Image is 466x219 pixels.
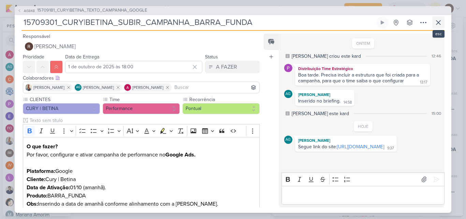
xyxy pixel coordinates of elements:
[296,137,395,144] div: [PERSON_NAME]
[27,143,58,150] strong: O que fazer?
[34,42,76,51] span: [PERSON_NAME]
[298,144,384,150] div: Segue link do site:
[205,61,260,73] button: A FAZER
[298,72,420,84] div: Boa tarde. Precisa incluir a estrutura que foi criada para a campanha, para que o time saiba o qu...
[337,144,384,150] a: [URL][DOMAIN_NAME]
[23,40,260,53] button: [PERSON_NAME]
[27,168,55,175] strong: Plataforma:
[76,86,81,89] p: AG
[183,103,260,114] button: Pontual
[205,54,218,60] label: Status
[380,20,385,25] div: Ligar relógio
[433,30,445,38] div: esc
[216,63,237,71] div: A FAZER
[65,54,99,60] label: Data de Entrega
[284,64,292,72] img: Distribuição Time Estratégico
[286,92,291,96] p: AG
[27,176,45,183] strong: Cliente:
[124,84,131,91] img: Alessandra Gomes
[65,61,202,73] input: Select a date
[33,84,64,91] span: [PERSON_NAME]
[23,103,100,114] button: CURY | BETINA
[27,192,47,199] strong: Produto:
[165,151,195,158] strong: Google Ads.
[387,146,394,151] div: 9:37
[420,80,427,85] div: 13:17
[132,84,163,91] span: [PERSON_NAME]
[27,184,70,191] strong: Data de Ativação:
[432,53,441,59] div: 12:46
[109,96,180,103] label: Time
[189,96,260,103] label: Recorrência
[296,65,429,72] div: Distribuição Time Estratégico
[284,90,292,98] div: Aline Gimenez Graciano
[27,201,38,207] strong: Obs:
[28,117,260,124] input: Texto sem título
[23,54,44,60] label: Prioridade
[281,173,445,186] div: Editor toolbar
[23,124,260,137] div: Editor toolbar
[432,110,441,117] div: 15:00
[25,42,33,51] img: Rafael Dornelles
[83,84,114,91] span: [PERSON_NAME]
[75,84,82,91] div: Aline Gimenez Graciano
[103,103,180,114] button: Performance
[21,16,375,29] input: Kard Sem Título
[29,96,100,103] label: CLIENTES
[298,98,340,104] div: Inserido no briefing.
[281,186,445,205] div: Editor editing area: main
[344,100,352,105] div: 14:58
[292,53,361,60] div: [PERSON_NAME] criou este kard
[292,110,349,117] div: [PERSON_NAME] este kard
[173,83,258,92] input: Buscar
[286,138,291,142] p: AG
[296,91,353,98] div: [PERSON_NAME]
[23,74,260,82] div: Colaboradores
[23,33,50,39] label: Responsável
[284,136,292,144] div: Aline Gimenez Graciano
[25,84,32,91] img: Iara Santos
